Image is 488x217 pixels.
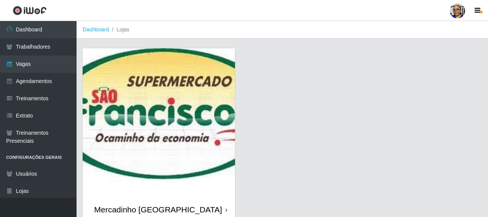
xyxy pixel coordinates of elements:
[77,21,488,39] nav: breadcrumb
[13,6,47,15] img: CoreUI Logo
[94,205,222,214] div: Mercadinho [GEOGRAPHIC_DATA]
[109,26,129,34] li: Lojas
[83,26,109,33] a: Dashboard
[83,48,235,197] img: cardImg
